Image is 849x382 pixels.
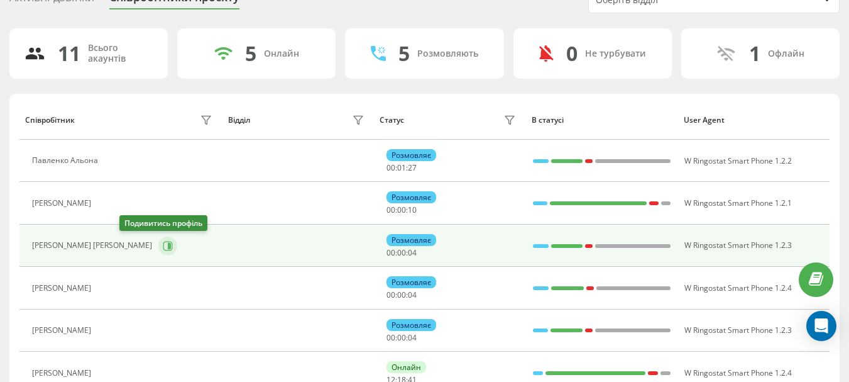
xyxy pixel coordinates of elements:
div: [PERSON_NAME] [32,369,94,378]
div: Розмовляє [386,276,436,288]
div: : : [386,164,417,172]
span: 01 [397,162,406,173]
span: 00 [386,289,395,300]
span: 04 [408,332,417,343]
div: 5 [398,42,410,65]
div: Співробітник [25,116,75,125]
div: Розмовляє [386,319,436,331]
div: Розмовляють [417,48,478,59]
span: 00 [397,247,406,258]
div: 5 [245,42,256,65]
span: 04 [408,289,417,300]
span: 00 [386,205,395,215]
div: : : [386,291,417,300]
span: 00 [386,162,395,173]
div: [PERSON_NAME] [32,326,94,335]
div: Статус [380,116,404,125]
div: Відділ [228,116,250,125]
div: Всього акаунтів [88,43,153,64]
span: 00 [397,205,406,215]
div: 11 [58,42,80,65]
span: 10 [408,205,417,215]
div: Подивитись профіль [119,215,207,231]
div: Open Intercom Messenger [806,311,836,341]
div: Онлайн [264,48,299,59]
div: Павленко Альона [32,156,101,165]
span: W Ringostat Smart Phone 1.2.1 [684,198,792,208]
div: Розмовляє [386,234,436,246]
div: 0 [566,42,578,65]
div: [PERSON_NAME] [PERSON_NAME] [32,241,155,250]
span: 27 [408,162,417,173]
span: W Ringostat Smart Phone 1.2.2 [684,155,792,166]
span: 00 [386,247,395,258]
div: [PERSON_NAME] [32,199,94,208]
div: 1 [749,42,760,65]
div: Не турбувати [585,48,646,59]
span: 00 [397,332,406,343]
div: : : [386,334,417,342]
span: W Ringostat Smart Phone 1.2.3 [684,325,792,335]
span: 04 [408,247,417,258]
span: 00 [386,332,395,343]
div: [PERSON_NAME] [32,284,94,293]
span: W Ringostat Smart Phone 1.2.3 [684,240,792,250]
span: W Ringostat Smart Phone 1.2.4 [684,283,792,293]
div: : : [386,249,417,257]
span: W Ringostat Smart Phone 1.2.4 [684,368,792,378]
span: 00 [397,289,406,300]
div: Розмовляє [386,149,436,161]
div: : : [386,206,417,215]
div: Офлайн [768,48,804,59]
div: User Agent [684,116,824,125]
div: Розмовляє [386,191,436,203]
div: Онлайн [386,361,426,373]
div: В статусі [532,116,672,125]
